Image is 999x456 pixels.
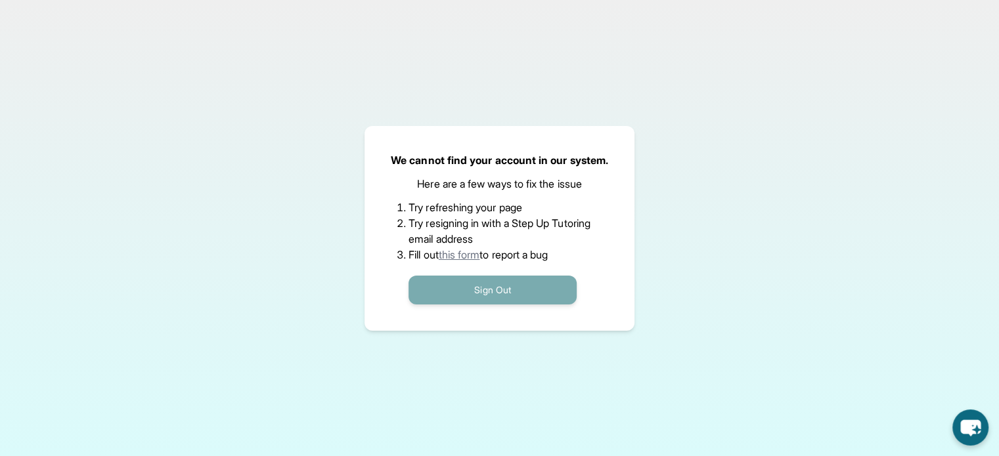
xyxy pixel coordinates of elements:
button: Sign Out [409,276,577,304]
a: Sign Out [409,283,577,296]
a: this form [439,248,480,261]
li: Fill out to report a bug [409,247,590,262]
li: Try resigning in with a Step Up Tutoring email address [409,215,590,247]
button: chat-button [952,409,988,446]
p: We cannot find your account in our system. [391,152,608,168]
li: Try refreshing your page [409,199,590,215]
p: Here are a few ways to fix the issue [417,176,582,192]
